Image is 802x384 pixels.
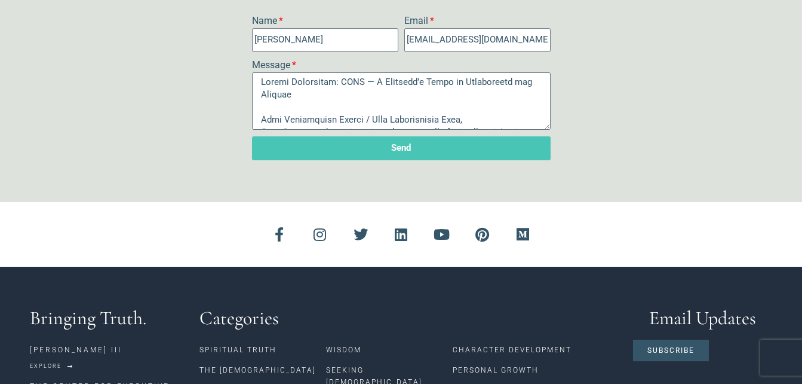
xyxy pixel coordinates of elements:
[30,359,73,373] a: Explore
[391,144,411,153] span: Send
[199,360,326,380] a: The [DEMOGRAPHIC_DATA]
[252,136,551,160] button: Send
[453,360,621,380] a: Personal Growth
[30,309,188,328] h3: Bringing Truth.
[199,309,621,328] h3: Categories
[252,14,283,28] label: Name
[633,340,709,361] a: Subscribe
[326,340,453,360] a: Wisdom
[30,364,62,369] span: Explore
[252,28,398,52] input: Name
[647,347,695,354] span: Subscribe
[30,345,188,355] p: [PERSON_NAME] III
[199,340,326,360] a: Spiritual Truth
[252,58,296,72] label: Message
[404,28,551,52] input: Email
[453,340,621,360] a: Character Development
[633,309,772,328] h3: Email Updates
[404,14,434,28] label: Email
